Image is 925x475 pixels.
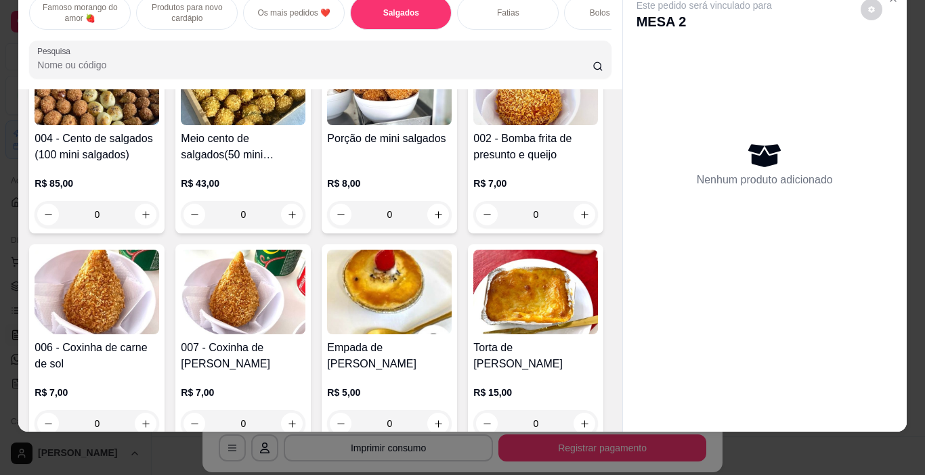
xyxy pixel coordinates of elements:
[476,413,498,434] button: decrease-product-quantity
[184,413,205,434] button: decrease-product-quantity
[637,12,772,31] p: MESA 2
[37,58,593,72] input: Pesquisa
[257,7,330,18] p: Os mais pedidos ❤️
[327,340,452,372] h4: Empada de [PERSON_NAME]
[697,172,833,188] p: Nenhum produto adicionado
[327,177,452,190] p: R$ 8,00
[181,340,305,372] h4: 007 - Coxinha de [PERSON_NAME]
[427,204,449,225] button: increase-product-quantity
[473,250,598,334] img: product-image
[427,413,449,434] button: increase-product-quantity
[476,204,498,225] button: decrease-product-quantity
[35,340,159,372] h4: 006 - Coxinha de carne de sol
[35,131,159,163] h4: 004 - Cento de salgados (100 mini salgados)
[327,250,452,334] img: product-image
[330,413,351,434] button: decrease-product-quantity
[574,413,595,434] button: increase-product-quantity
[148,2,226,24] p: Produtos para novo cardápio
[181,177,305,190] p: R$ 43,00
[327,131,452,147] h4: Porção de mini salgados
[37,45,75,57] label: Pesquisa
[135,413,156,434] button: increase-product-quantity
[590,7,641,18] p: Bolos Afetivos
[473,386,598,399] p: R$ 15,00
[473,340,598,372] h4: Torta de [PERSON_NAME]
[281,413,303,434] button: increase-product-quantity
[37,413,59,434] button: decrease-product-quantity
[35,386,159,399] p: R$ 7,00
[181,131,305,163] h4: Meio cento de salgados(50 mini salgados)
[35,177,159,190] p: R$ 85,00
[181,250,305,334] img: product-image
[330,204,351,225] button: decrease-product-quantity
[35,250,159,334] img: product-image
[327,386,452,399] p: R$ 5,00
[497,7,519,18] p: Fatias
[574,204,595,225] button: increase-product-quantity
[473,131,598,163] h4: 002 - Bomba frita de presunto e queijo
[41,2,119,24] p: Famoso morango do amor 🍓
[181,386,305,399] p: R$ 7,00
[473,177,598,190] p: R$ 7,00
[383,7,419,18] p: Salgados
